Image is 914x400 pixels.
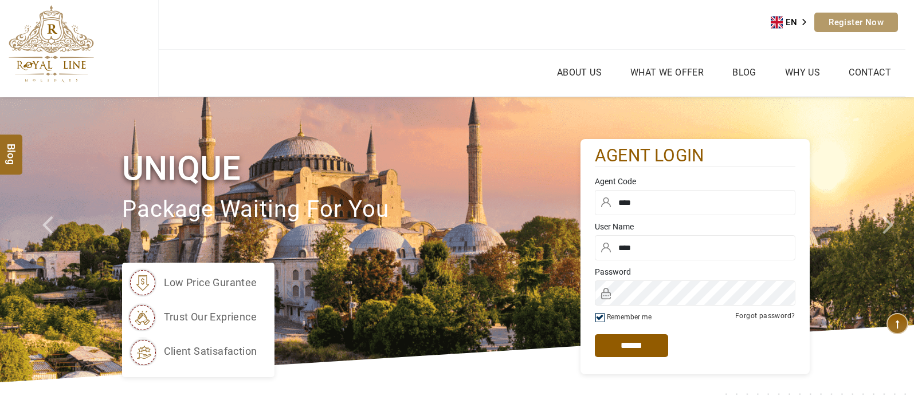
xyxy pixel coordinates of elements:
a: EN [771,14,814,31]
label: User Name [595,221,795,232]
aside: Language selected: English [771,14,814,31]
a: Check next prev [28,97,73,382]
label: Password [595,266,795,278]
a: About Us [554,64,605,81]
a: Why Us [782,64,823,81]
a: Contact [846,64,894,81]
li: trust our exprience [128,303,257,331]
h2: agent login [595,145,795,167]
span: Blog [4,143,19,153]
a: What we Offer [627,64,707,81]
label: Remember me [607,313,652,321]
label: Agent Code [595,176,795,187]
a: Forgot password? [735,312,795,320]
a: Register Now [814,13,898,32]
div: Language [771,14,814,31]
li: low price gurantee [128,268,257,297]
li: client satisafaction [128,337,257,366]
h1: Unique [122,147,580,190]
a: Check next image [868,97,914,382]
p: package waiting for you [122,191,580,229]
a: Blog [729,64,759,81]
img: The Royal Line Holidays [9,5,94,82]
